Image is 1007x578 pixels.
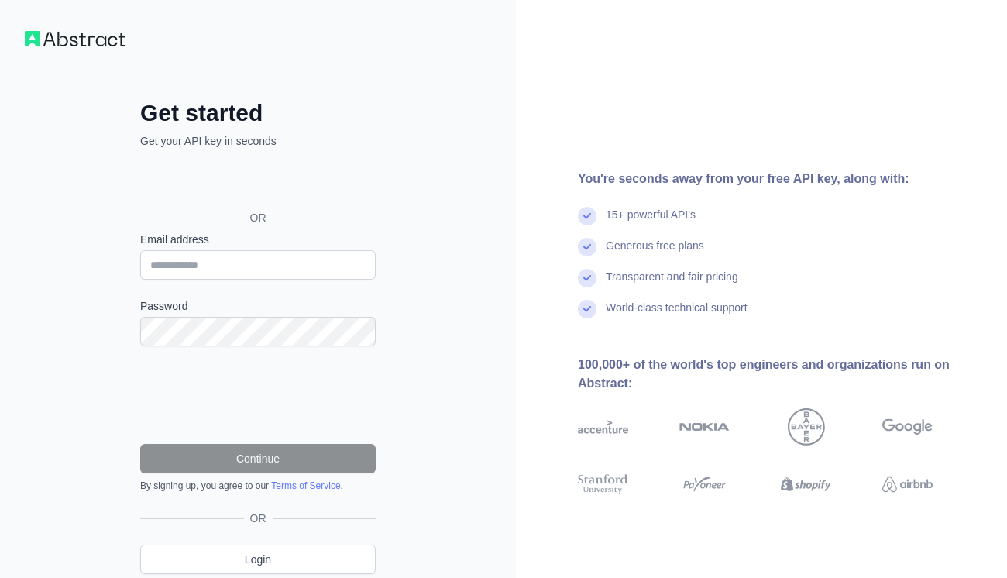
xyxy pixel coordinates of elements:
img: check mark [578,269,596,287]
img: shopify [781,472,831,497]
div: Transparent and fair pricing [606,269,738,300]
div: You're seconds away from your free API key, along with: [578,170,982,188]
label: Password [140,298,376,314]
button: Continue [140,444,376,473]
div: By signing up, you agree to our . [140,480,376,492]
img: airbnb [882,472,933,497]
iframe: reCAPTCHA [140,365,376,425]
img: google [882,408,933,446]
div: 100,000+ of the world's top engineers and organizations run on Abstract: [578,356,982,393]
img: payoneer [679,472,730,497]
a: Terms of Service [271,480,340,491]
img: check mark [578,207,596,225]
div: Generous free plans [606,238,704,269]
span: OR [238,210,279,225]
img: accenture [578,408,628,446]
img: check mark [578,300,596,318]
img: stanford university [578,472,628,497]
h2: Get started [140,99,376,127]
div: World-class technical support [606,300,748,331]
label: Email address [140,232,376,247]
img: bayer [788,408,825,446]
img: nokia [679,408,730,446]
p: Get your API key in seconds [140,133,376,149]
img: check mark [578,238,596,256]
span: OR [244,511,273,526]
img: Workflow [25,31,125,46]
iframe: Sign in with Google Button [132,166,380,200]
div: 15+ powerful API's [606,207,696,238]
a: Login [140,545,376,574]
